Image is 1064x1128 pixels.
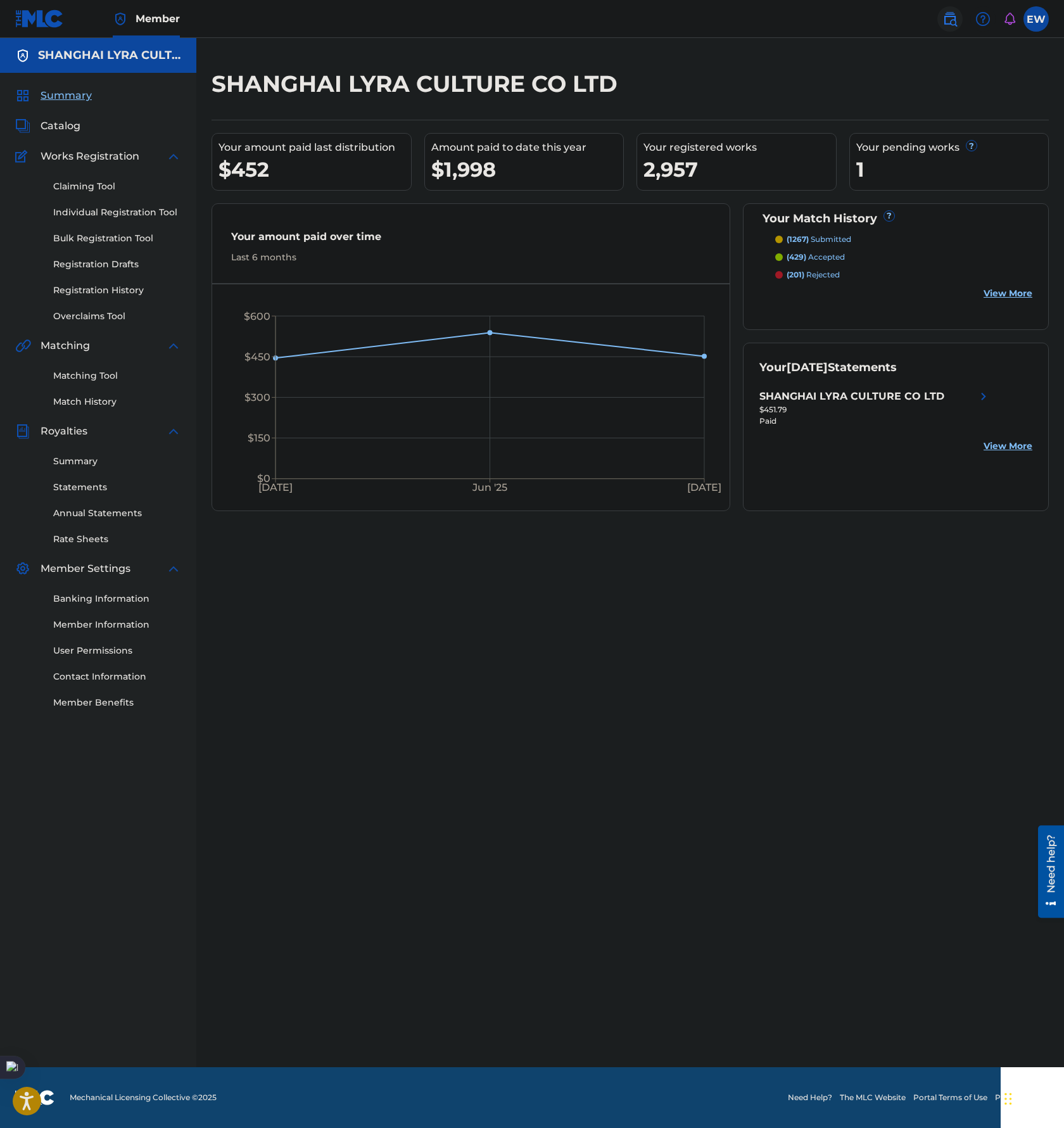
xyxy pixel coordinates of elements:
p: submitted [787,234,851,245]
a: Overclaims Tool [53,310,181,323]
div: Your registered works [643,140,836,155]
img: Summary [15,88,30,103]
a: Annual Statements [53,507,181,520]
a: Public Search [937,6,963,32]
img: Accounts [15,48,30,63]
a: Member Benefits [53,696,181,709]
div: Paid [759,415,992,427]
span: Matching [41,338,90,353]
img: search [942,11,958,27]
a: Registration Drafts [53,258,181,271]
a: Privacy Policy [995,1092,1049,1103]
tspan: $150 [248,432,270,444]
a: View More [984,287,1032,300]
span: Member [136,11,180,26]
div: 拖动 [1004,1080,1012,1118]
div: Your Match History [759,210,1032,227]
div: 1 [856,155,1049,184]
div: $452 [218,155,411,184]
h2: SHANGHAI LYRA CULTURE CO LTD [212,70,624,98]
a: View More [984,440,1032,453]
div: $451.79 [759,404,992,415]
a: Summary [53,455,181,468]
a: Member Information [53,618,181,631]
img: expand [166,149,181,164]
a: SHANGHAI LYRA CULTURE CO LTDright chevron icon$451.79Paid [759,389,992,427]
span: Member Settings [41,561,130,576]
p: rejected [787,269,840,281]
a: Bulk Registration Tool [53,232,181,245]
div: Help [970,6,996,32]
a: Need Help? [788,1092,832,1103]
span: (201) [787,270,804,279]
img: expand [166,561,181,576]
div: $1,998 [431,155,624,184]
iframe: Chat Widget [1001,1067,1064,1128]
div: User Menu [1023,6,1049,32]
div: 2,957 [643,155,836,184]
img: expand [166,338,181,353]
img: Top Rightsholder [113,11,128,27]
h5: SHANGHAI LYRA CULTURE CO LTD [38,48,181,63]
div: Notifications [1003,13,1016,25]
span: ? [966,141,977,151]
div: Your amount paid last distribution [218,140,411,155]
img: logo [15,1090,54,1105]
span: (1267) [787,234,809,244]
tspan: $0 [257,472,270,485]
a: (201) rejected [775,269,1032,281]
div: Your amount paid over time [231,229,711,251]
a: Rate Sheets [53,533,181,546]
tspan: [DATE] [687,481,721,493]
a: Banking Information [53,592,181,605]
span: Royalties [41,424,87,439]
span: Mechanical Licensing Collective © 2025 [70,1092,217,1103]
img: expand [166,424,181,439]
img: Royalties [15,424,30,439]
a: Claiming Tool [53,180,181,193]
tspan: $300 [244,391,270,403]
a: Match History [53,395,181,409]
a: Contact Information [53,670,181,683]
iframe: Resource Center [1029,820,1064,922]
a: Individual Registration Tool [53,206,181,219]
span: Summary [41,88,92,103]
a: User Permissions [53,644,181,657]
img: Catalog [15,118,30,134]
a: Matching Tool [53,369,181,383]
tspan: $600 [244,310,270,322]
div: SHANGHAI LYRA CULTURE CO LTD [759,389,944,404]
a: SummarySummary [15,88,92,103]
span: Works Registration [41,149,139,164]
img: Matching [15,338,31,353]
a: The MLC Website [840,1092,906,1103]
tspan: Jun '25 [472,481,507,493]
img: right chevron icon [976,389,991,404]
img: MLC Logo [15,10,64,28]
div: 聊天小组件 [1001,1067,1064,1128]
img: help [975,11,991,27]
span: Catalog [41,118,80,134]
div: Your pending works [856,140,1049,155]
span: [DATE] [787,360,828,374]
tspan: [DATE] [258,481,293,493]
tspan: $450 [244,351,270,363]
a: Registration History [53,284,181,297]
img: Member Settings [15,561,30,576]
span: (429) [787,252,806,262]
div: Last 6 months [231,251,711,264]
img: Works Registration [15,149,32,164]
a: (1267) submitted [775,234,1032,245]
a: CatalogCatalog [15,118,80,134]
span: ? [884,211,894,221]
div: Your Statements [759,359,897,376]
div: Amount paid to date this year [431,140,624,155]
a: Statements [53,481,181,494]
a: Portal Terms of Use [913,1092,987,1103]
a: (429) accepted [775,251,1032,263]
p: accepted [787,251,845,263]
